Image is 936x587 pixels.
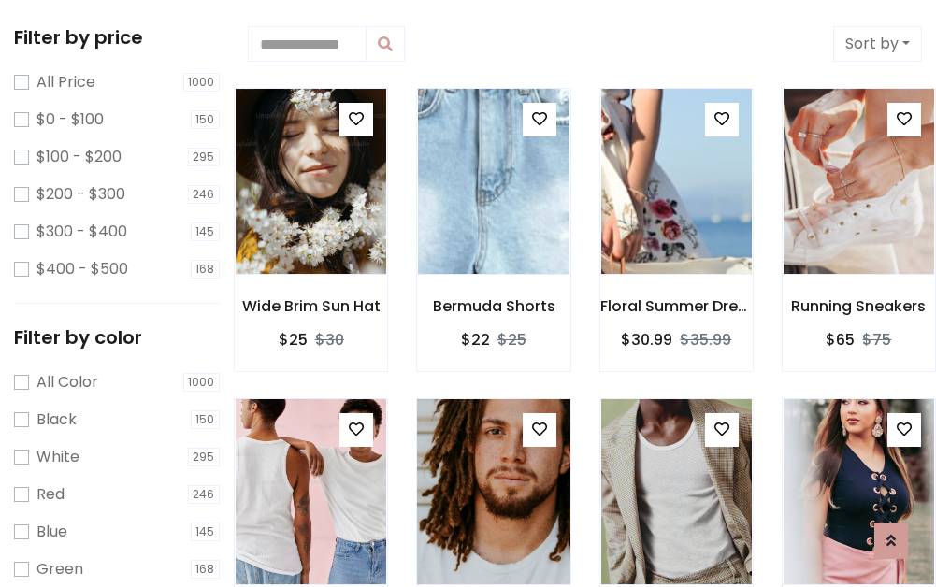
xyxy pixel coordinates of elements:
[621,331,672,349] h6: $30.99
[862,329,891,351] del: $75
[183,373,221,392] span: 1000
[188,148,221,166] span: 295
[36,446,79,468] label: White
[315,329,344,351] del: $30
[783,297,935,315] h6: Running Sneakers
[36,371,98,394] label: All Color
[36,521,67,543] label: Blue
[188,485,221,504] span: 246
[191,523,221,541] span: 145
[235,297,387,315] h6: Wide Brim Sun Hat
[461,331,490,349] h6: $22
[279,331,308,349] h6: $25
[191,410,221,429] span: 150
[36,221,127,243] label: $300 - $400
[497,329,526,351] del: $25
[191,260,221,279] span: 168
[417,297,569,315] h6: Bermuda Shorts
[36,108,104,131] label: $0 - $100
[36,483,65,506] label: Red
[36,146,122,168] label: $100 - $200
[36,408,77,431] label: Black
[826,331,855,349] h6: $65
[188,185,221,204] span: 246
[36,558,83,580] label: Green
[14,326,220,349] h5: Filter by color
[680,329,731,351] del: $35.99
[833,26,922,62] button: Sort by
[600,297,753,315] h6: Floral Summer Dress
[36,71,95,93] label: All Price
[191,222,221,241] span: 145
[188,448,221,466] span: 295
[191,110,221,129] span: 150
[36,258,128,280] label: $400 - $500
[191,560,221,579] span: 168
[14,26,220,49] h5: Filter by price
[183,73,221,92] span: 1000
[36,183,125,206] label: $200 - $300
